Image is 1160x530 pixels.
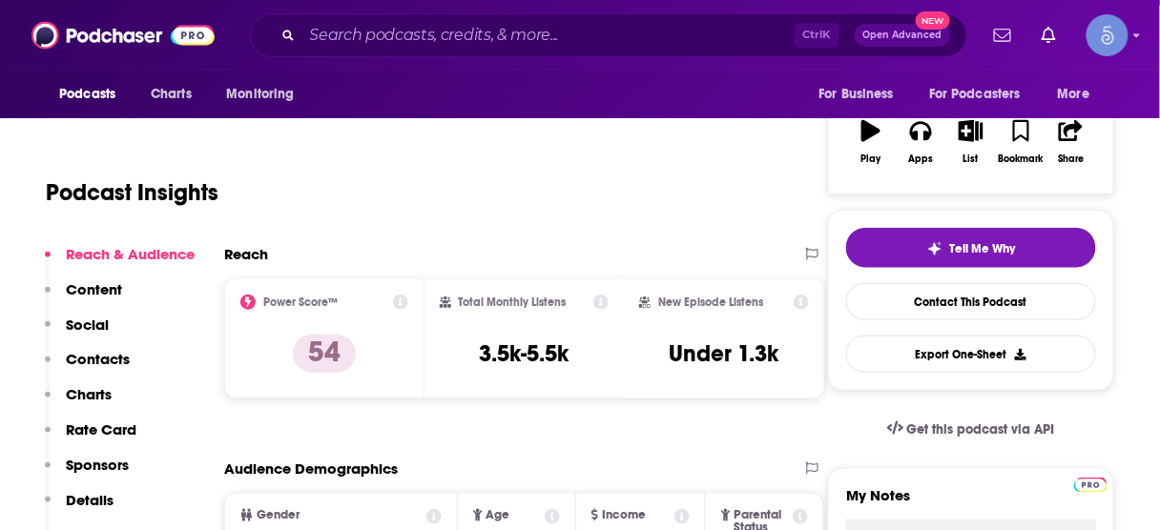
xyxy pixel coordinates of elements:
button: List [946,108,996,176]
span: Logged in as Spiral5-G1 [1087,14,1129,56]
img: Podchaser Pro [1074,478,1108,493]
p: Charts [66,385,112,403]
button: Apps [896,108,945,176]
label: My Notes [846,486,1096,520]
p: Rate Card [66,420,136,438]
a: Get this podcast via API [872,406,1070,453]
div: Search podcasts, credits, & more... [250,13,967,57]
span: Monitoring [226,81,294,108]
h2: Power Score™ [263,296,338,309]
span: Gender [257,509,300,521]
a: Show notifications dropdown [986,19,1019,51]
div: Apps [909,153,934,165]
span: Age [487,509,510,521]
span: Get this podcast via API [907,421,1055,438]
div: Share [1058,153,1084,165]
span: New [916,11,950,30]
span: More [1058,81,1090,108]
span: Podcasts [59,81,115,108]
button: Bookmark [996,108,1046,176]
h2: Reach [224,245,268,263]
div: Bookmark [999,153,1044,165]
button: Share [1046,108,1096,176]
span: Open Advanced [863,31,942,40]
div: Play [861,153,881,165]
p: 54 [293,335,356,373]
h1: Podcast Insights [46,178,218,207]
p: Details [66,491,114,509]
button: Show profile menu [1087,14,1129,56]
button: Charts [45,385,112,420]
h2: Audience Demographics [224,459,398,478]
span: Tell Me Why [950,241,1016,256]
button: open menu [46,76,140,112]
button: Play [846,108,896,176]
h3: 3.5k-5.5k [479,339,569,368]
button: Reach & Audience [45,245,195,280]
div: List [963,153,979,165]
img: tell me why sparkle [927,241,942,256]
button: tell me why sparkleTell Me Why [846,228,1096,268]
p: Reach & Audience [66,245,195,263]
button: Social [45,316,109,351]
p: Sponsors [66,456,129,474]
button: Export One-Sheet [846,336,1096,373]
p: Contacts [66,350,130,368]
button: open menu [917,76,1048,112]
img: User Profile [1087,14,1129,56]
h2: Total Monthly Listens [459,296,567,309]
img: Podchaser - Follow, Share and Rate Podcasts [31,17,215,53]
span: Charts [151,81,192,108]
span: For Business [818,81,894,108]
span: Income [602,509,646,521]
button: Open AdvancedNew [855,24,951,47]
span: For Podcasters [929,81,1021,108]
button: Rate Card [45,420,136,456]
h2: New Episode Listens [658,296,763,309]
a: Contact This Podcast [846,283,1096,320]
button: open menu [213,76,319,112]
p: Content [66,280,122,298]
button: Sponsors [45,456,129,491]
button: open menu [1045,76,1114,112]
a: Charts [138,76,203,112]
button: open menu [805,76,918,112]
button: Content [45,280,122,316]
a: Pro website [1074,475,1108,493]
a: Show notifications dropdown [1034,19,1064,51]
button: Details [45,491,114,526]
input: Search podcasts, credits, & more... [302,20,795,51]
span: Ctrl K [795,23,839,48]
h3: Under 1.3k [669,339,778,368]
button: Contacts [45,350,130,385]
p: Social [66,316,109,334]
